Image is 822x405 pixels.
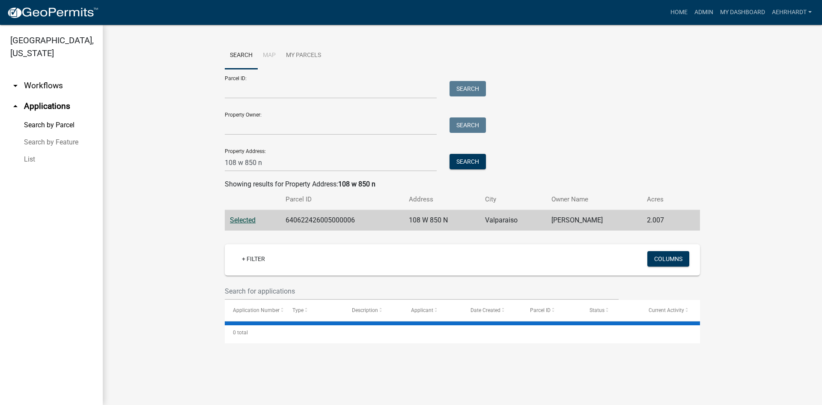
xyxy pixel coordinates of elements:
[642,189,684,210] th: Acres
[281,42,326,69] a: My Parcels
[450,154,486,169] button: Search
[338,180,375,188] strong: 108 w 850 n
[717,4,768,21] a: My Dashboard
[411,307,433,313] span: Applicant
[233,307,280,313] span: Application Number
[581,300,641,321] datatable-header-cell: Status
[10,101,21,111] i: arrow_drop_up
[480,189,546,210] th: City
[530,307,551,313] span: Parcel ID
[352,307,378,313] span: Description
[280,189,404,210] th: Parcel ID
[471,307,500,313] span: Date Created
[225,282,619,300] input: Search for applications
[292,307,304,313] span: Type
[667,4,691,21] a: Home
[225,42,258,69] a: Search
[284,300,344,321] datatable-header-cell: Type
[450,81,486,96] button: Search
[403,300,462,321] datatable-header-cell: Applicant
[344,300,403,321] datatable-header-cell: Description
[480,210,546,231] td: Valparaiso
[404,210,480,231] td: 108 W 850 N
[404,189,480,210] th: Address
[522,300,581,321] datatable-header-cell: Parcel ID
[280,210,404,231] td: 640622426005000006
[225,300,284,321] datatable-header-cell: Application Number
[462,300,522,321] datatable-header-cell: Date Created
[546,189,642,210] th: Owner Name
[590,307,605,313] span: Status
[225,179,700,189] div: Showing results for Property Address:
[649,307,684,313] span: Current Activity
[546,210,642,231] td: [PERSON_NAME]
[450,117,486,133] button: Search
[642,210,684,231] td: 2.007
[225,322,700,343] div: 0 total
[230,216,256,224] a: Selected
[640,300,700,321] datatable-header-cell: Current Activity
[768,4,815,21] a: aehrhardt
[10,81,21,91] i: arrow_drop_down
[647,251,689,267] button: Columns
[691,4,717,21] a: Admin
[235,251,272,267] a: + Filter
